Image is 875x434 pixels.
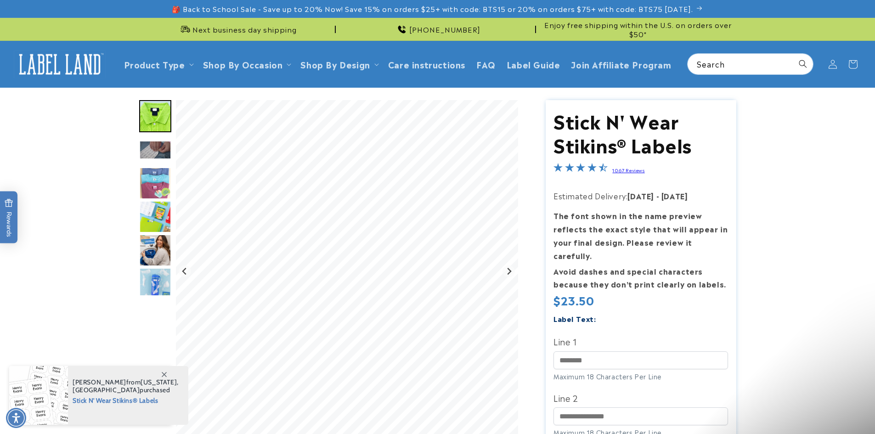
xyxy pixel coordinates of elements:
img: Stick N' Wear® Labels - Label Land [139,268,171,300]
span: Care instructions [388,59,465,69]
a: Product Type [124,58,185,70]
div: Go to slide 3 [139,134,171,166]
span: Shop By Occasion [203,59,283,69]
span: [GEOGRAPHIC_DATA] [73,386,140,394]
div: Go to slide 7 [139,268,171,300]
span: FAQ [476,59,496,69]
summary: Product Type [119,53,198,75]
span: Join Affiliate Program [571,59,671,69]
button: Next slide [502,265,515,277]
button: Search [793,54,813,74]
div: Announcement [339,18,536,40]
h1: Stick N' Wear Stikins® Labels [553,108,728,156]
span: [PERSON_NAME] [73,378,126,386]
img: Stick N' Wear® Labels - Label Land [139,201,171,233]
div: Announcement [139,18,336,40]
img: Stick N' Wear® Labels - Label Land [139,100,171,132]
a: FAQ [471,53,501,75]
span: from , purchased [73,378,179,394]
img: Stick N' Wear® Labels - Label Land [139,167,171,199]
strong: [DATE] [627,190,654,201]
span: Label Guide [507,59,560,69]
div: Go to slide 4 [139,167,171,199]
span: 4.7-star overall rating [553,164,608,175]
summary: Shop By Design [295,53,382,75]
strong: - [656,190,660,201]
span: Enjoy free shipping within the U.S. on orders over $50* [540,20,736,38]
a: Label Land [11,46,109,82]
iframe: Gorgias live chat messenger [829,391,866,425]
div: Go to slide 6 [139,234,171,266]
div: Accessibility Menu [6,408,26,428]
div: Announcement [540,18,736,40]
a: Care instructions [383,53,471,75]
iframe: Gorgias live chat conversation starters [739,316,866,393]
strong: The font shown in the name preview reflects the exact style that will appear in your final design... [553,210,728,260]
span: [PHONE_NUMBER] [409,25,480,34]
button: Previous slide [179,265,191,277]
summary: Shop By Occasion [198,53,295,75]
label: Line 1 [553,334,728,349]
label: Line 2 [553,390,728,405]
img: null [139,141,171,159]
div: Go to slide 5 [139,201,171,233]
a: Shop By Design [300,58,370,70]
span: $23.50 [553,292,594,308]
span: 🎒 Back to School Sale - Save up to 20% Now! Save 15% on orders $25+ with code: BTS15 or 20% on or... [172,4,693,13]
img: Stick N' Wear® Labels - Label Land [139,234,171,266]
span: Next business day shipping [192,25,297,34]
label: Label Text: [553,313,596,324]
a: Label Guide [501,53,566,75]
a: Join Affiliate Program [565,53,677,75]
div: Maximum 18 Characters Per Line [553,372,728,381]
span: Rewards [5,198,13,237]
div: Go to slide 2 [139,100,171,132]
strong: [DATE] [661,190,688,201]
span: [US_STATE] [141,378,177,386]
span: Stick N' Wear Stikins® Labels [73,394,179,406]
p: Estimated Delivery: [553,189,728,203]
a: 1067 Reviews - open in a new tab [612,167,644,173]
strong: Avoid dashes and special characters because they don’t print clearly on labels. [553,265,726,290]
img: Label Land [14,50,106,79]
